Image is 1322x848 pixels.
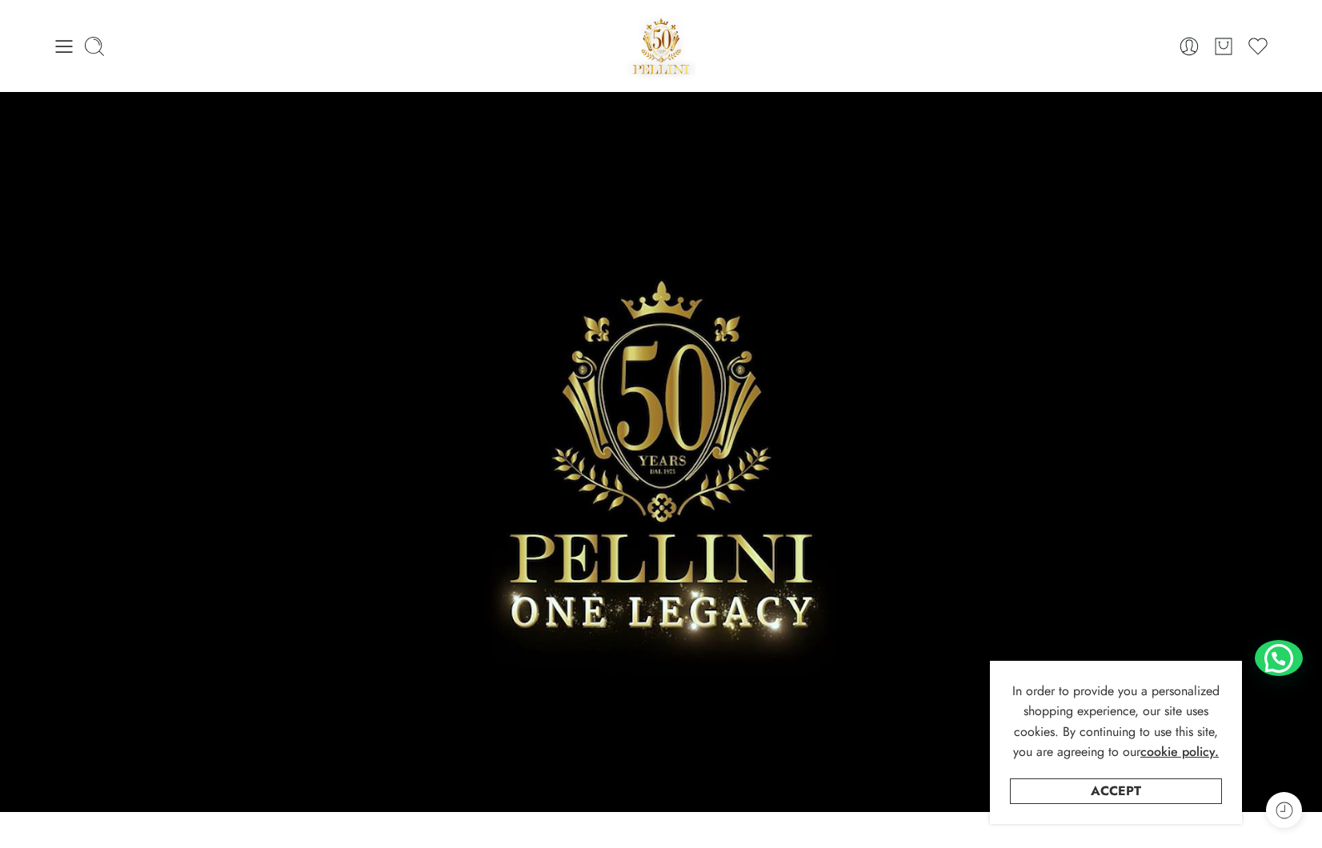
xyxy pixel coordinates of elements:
img: Pellini [627,12,695,80]
span: In order to provide you a personalized shopping experience, our site uses cookies. By continuing ... [1012,682,1220,762]
a: Pellini - [627,12,695,80]
a: Login / Register [1178,35,1200,58]
a: Wishlist [1247,35,1269,58]
a: cookie policy. [1140,742,1219,762]
a: Accept [1010,778,1222,804]
a: Cart [1212,35,1235,58]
